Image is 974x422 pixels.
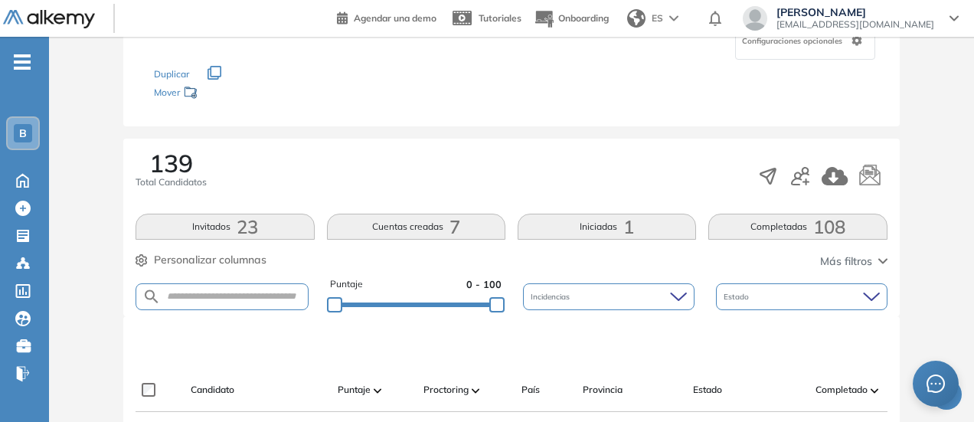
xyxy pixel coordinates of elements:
a: Agendar una demo [337,8,436,26]
span: Incidencias [531,291,573,303]
span: País [521,383,540,397]
span: Candidato [191,383,234,397]
img: Logo [3,10,95,29]
div: Estado [716,283,887,310]
span: Personalizar columnas [154,252,266,268]
span: Proctoring [423,383,469,397]
span: Más filtros [820,254,872,270]
span: Completado [815,383,868,397]
button: Iniciadas1 [518,214,696,240]
span: Estado [693,383,722,397]
span: [EMAIL_ADDRESS][DOMAIN_NAME] [776,18,934,31]
span: 139 [149,151,193,175]
button: Personalizar columnas [136,252,266,268]
img: world [627,9,646,28]
span: Puntaje [338,383,371,397]
span: 0 - 100 [466,277,502,292]
button: Onboarding [534,2,609,35]
i: - [14,61,31,64]
span: Agendar una demo [354,12,436,24]
span: Puntaje [330,277,363,292]
span: Total Candidatos [136,175,207,189]
img: SEARCH_ALT [142,287,161,306]
div: Incidencias [523,283,695,310]
span: ES [652,11,663,25]
div: Configuraciones opcionales [735,21,875,60]
span: Provincia [583,383,623,397]
button: Completadas108 [708,214,887,240]
div: Mover [154,80,307,108]
img: [missing "en.ARROW_ALT" translation] [871,388,878,393]
button: Cuentas creadas7 [327,214,505,240]
span: Duplicar [154,68,189,80]
span: Tutoriales [479,12,521,24]
img: [missing "en.ARROW_ALT" translation] [374,388,381,393]
span: Onboarding [558,12,609,24]
img: arrow [669,15,678,21]
span: Configuraciones opcionales [742,35,845,47]
span: message [927,375,945,393]
button: Más filtros [820,254,887,270]
img: [missing "en.ARROW_ALT" translation] [472,388,479,393]
span: [PERSON_NAME] [776,6,934,18]
span: B [19,127,27,139]
span: Estado [724,291,752,303]
button: Invitados23 [136,214,314,240]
